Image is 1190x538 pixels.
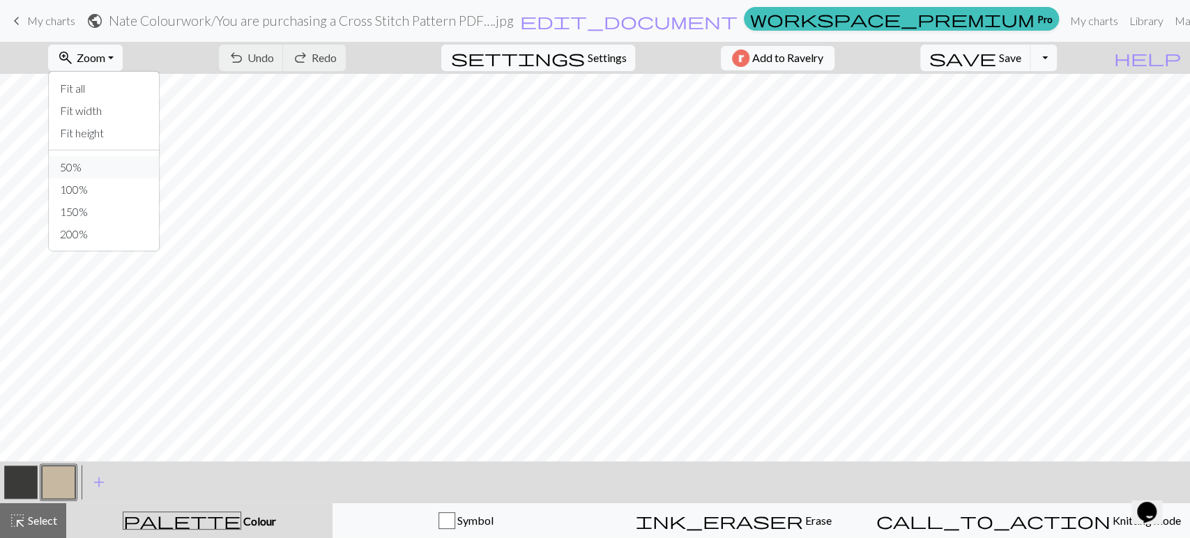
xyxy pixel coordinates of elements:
span: help [1114,48,1181,68]
a: Library [1124,7,1169,35]
button: 200% [49,223,159,245]
a: My charts [8,9,75,33]
i: Settings [450,49,584,66]
button: Fit all [49,77,159,100]
button: SettingsSettings [441,45,635,71]
span: save [929,48,996,68]
button: 150% [49,201,159,223]
span: workspace_premium [750,9,1035,29]
span: Settings [587,49,626,66]
span: Zoom [77,51,105,64]
button: 50% [49,156,159,178]
button: Knitting mode [867,503,1190,538]
button: 100% [49,178,159,201]
span: My charts [27,14,75,27]
span: Colour [241,514,276,528]
a: My charts [1065,7,1124,35]
button: Add to Ravelry [721,46,834,70]
span: ink_eraser [636,511,803,530]
iframe: chat widget [1131,482,1176,524]
span: call_to_action [876,511,1111,530]
span: edit_document [520,11,738,31]
button: Symbol [333,503,600,538]
span: settings [450,48,584,68]
img: Ravelry [732,49,749,67]
span: public [86,11,103,31]
button: Fit width [49,100,159,122]
button: Erase [600,503,867,538]
h2: Nate Colourwork / You are purchasing a Cross Stitch Pattern PDF….jpg [109,13,514,29]
span: Symbol [455,514,494,527]
button: Fit height [49,122,159,144]
span: zoom_in [57,48,74,68]
button: Colour [66,503,333,538]
span: Select [26,514,57,527]
a: Pro [744,7,1059,31]
button: Save [920,45,1031,71]
button: Zoom [48,45,123,71]
span: Knitting mode [1111,514,1181,527]
span: Save [999,51,1021,64]
span: add [91,472,107,492]
span: keyboard_arrow_left [8,11,25,31]
span: highlight_alt [9,511,26,530]
span: Add to Ravelry [752,49,823,67]
span: Erase [803,514,832,527]
span: palette [123,511,241,530]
